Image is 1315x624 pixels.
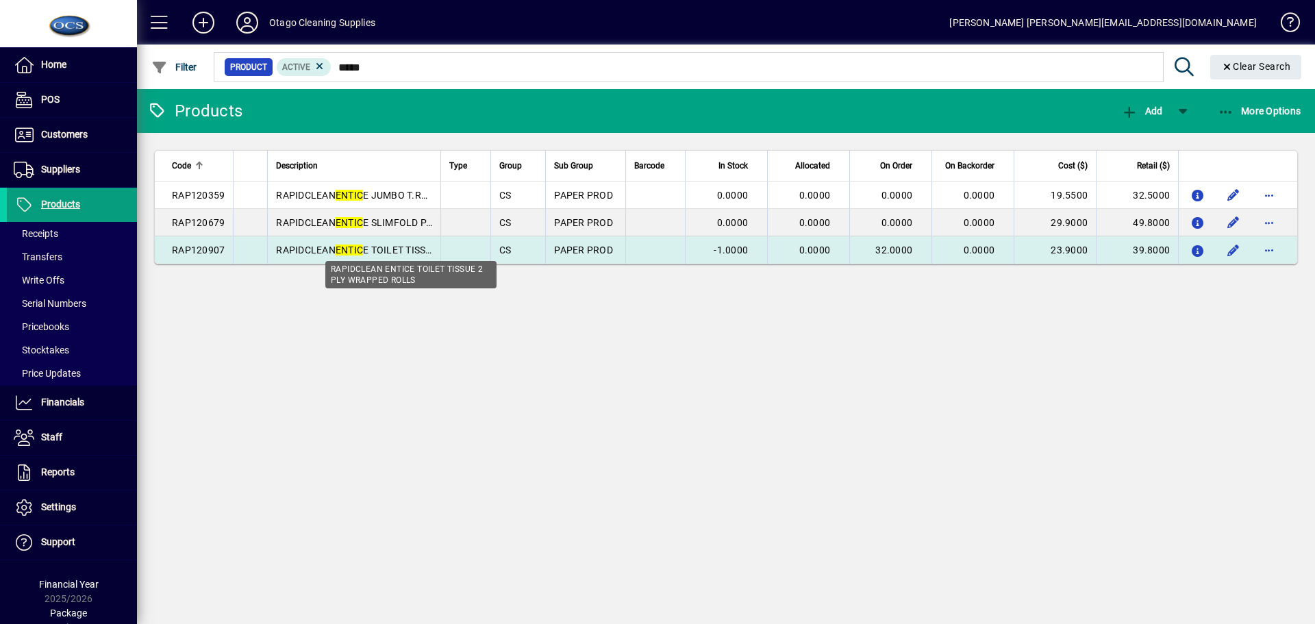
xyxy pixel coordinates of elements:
[41,432,62,442] span: Staff
[1096,236,1178,264] td: 39.8000
[276,190,516,201] span: RAPIDCLEAN E JUMBO T.ROLLS 2 PLY 300MTRS
[1221,61,1291,72] span: Clear Search
[41,164,80,175] span: Suppliers
[1218,105,1301,116] span: More Options
[1096,182,1178,209] td: 32.5000
[172,190,225,201] span: RAP120359
[7,83,137,117] a: POS
[230,60,267,74] span: Product
[14,298,86,309] span: Serial Numbers
[1223,184,1244,206] button: Edit
[41,94,60,105] span: POS
[1096,209,1178,236] td: 49.8000
[1223,212,1244,234] button: Edit
[499,158,537,173] div: Group
[14,228,58,239] span: Receipts
[776,158,842,173] div: Allocated
[694,158,760,173] div: In Stock
[880,158,912,173] span: On Order
[799,190,831,201] span: 0.0000
[945,158,994,173] span: On Backorder
[336,217,363,228] em: ENTIC
[172,217,225,228] span: RAP120679
[717,190,749,201] span: 0.0000
[449,158,482,173] div: Type
[336,245,363,255] em: ENTIC
[325,261,497,288] div: RAPIDCLEAN ENTICE TOILET TISSUE 2 PLY WRAPPED ROLLS
[7,490,137,525] a: Settings
[7,292,137,315] a: Serial Numbers
[1258,212,1280,234] button: More options
[795,158,830,173] span: Allocated
[14,275,64,286] span: Write Offs
[1014,236,1096,264] td: 23.9000
[1014,182,1096,209] td: 19.5500
[41,536,75,547] span: Support
[718,158,748,173] span: In Stock
[336,190,363,201] em: ENTIC
[717,217,749,228] span: 0.0000
[14,345,69,355] span: Stocktakes
[554,190,613,201] span: PAPER PROD
[7,153,137,187] a: Suppliers
[277,58,331,76] mat-chip: Activation Status: Active
[172,158,225,173] div: Code
[875,245,912,255] span: 32.0000
[148,55,201,79] button: Filter
[940,158,1007,173] div: On Backorder
[1214,99,1305,123] button: More Options
[276,158,318,173] span: Description
[172,245,225,255] span: RAP120907
[1210,55,1302,79] button: Clear
[7,421,137,455] a: Staff
[1258,184,1280,206] button: More options
[7,315,137,338] a: Pricebooks
[714,245,748,255] span: -1.0000
[949,12,1257,34] div: [PERSON_NAME] [PERSON_NAME][EMAIL_ADDRESS][DOMAIN_NAME]
[964,245,995,255] span: 0.0000
[1014,209,1096,236] td: 29.9000
[41,59,66,70] span: Home
[147,100,242,122] div: Products
[499,245,512,255] span: CS
[41,397,84,408] span: Financials
[14,251,62,262] span: Transfers
[7,525,137,560] a: Support
[276,217,547,228] span: RAPIDCLEAN E SLIMFOLD PAPER TOWEL 200 SHTS/PK
[7,245,137,269] a: Transfers
[449,158,467,173] span: Type
[7,222,137,245] a: Receipts
[14,321,69,332] span: Pricebooks
[1121,105,1162,116] span: Add
[499,217,512,228] span: CS
[14,368,81,379] span: Price Updates
[858,158,925,173] div: On Order
[1223,239,1244,261] button: Edit
[282,62,310,72] span: Active
[499,190,512,201] span: CS
[881,190,913,201] span: 0.0000
[41,466,75,477] span: Reports
[181,10,225,35] button: Add
[269,12,375,34] div: Otago Cleaning Supplies
[554,217,613,228] span: PAPER PROD
[7,118,137,152] a: Customers
[151,62,197,73] span: Filter
[172,158,191,173] span: Code
[7,48,137,82] a: Home
[964,190,995,201] span: 0.0000
[1058,158,1088,173] span: Cost ($)
[50,608,87,619] span: Package
[634,158,677,173] div: Barcode
[7,338,137,362] a: Stocktakes
[7,386,137,420] a: Financials
[881,217,913,228] span: 0.0000
[41,129,88,140] span: Customers
[276,245,544,255] span: RAPIDCLEAN E TOILET TISSUE 2 PLY WRAPPED ROLLS
[41,501,76,512] span: Settings
[964,217,995,228] span: 0.0000
[41,199,80,210] span: Products
[225,10,269,35] button: Profile
[554,158,593,173] span: Sub Group
[634,158,664,173] span: Barcode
